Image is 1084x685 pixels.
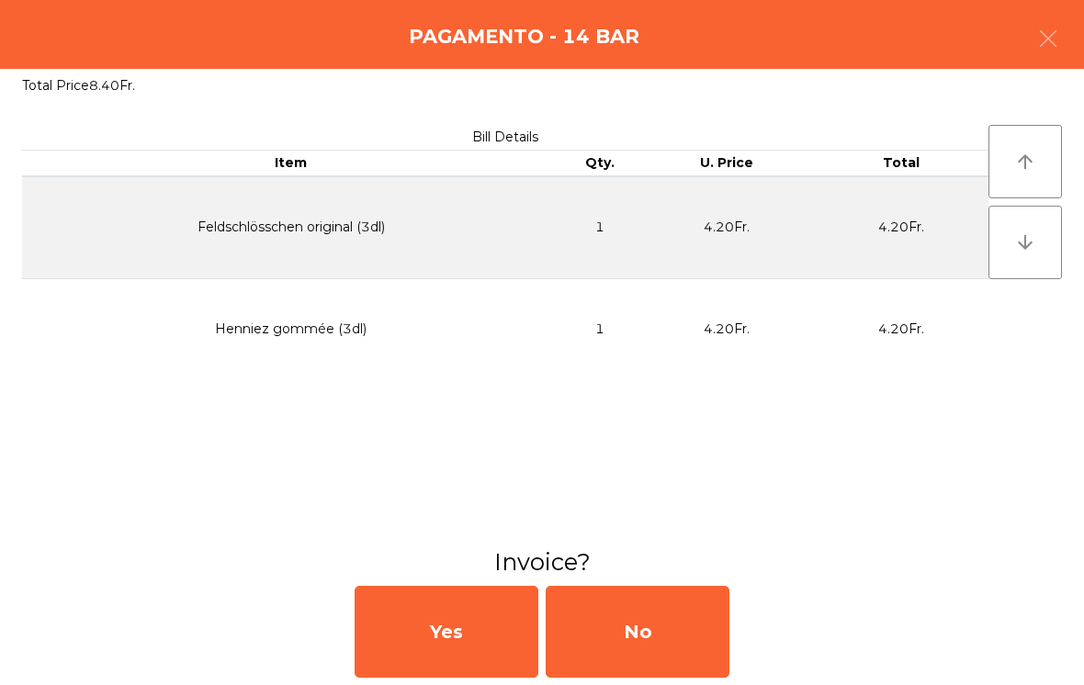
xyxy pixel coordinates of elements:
div: No [546,586,729,678]
td: Henniez gommée (3dl) [22,278,559,379]
button: arrow_downward [988,206,1062,279]
span: 8.40Fr. [89,77,135,94]
th: Item [22,151,559,176]
span: Total Price [22,77,89,94]
td: 4.20Fr. [639,278,814,379]
th: Total [814,151,988,176]
th: U. Price [639,151,814,176]
th: Qty. [559,151,639,176]
i: arrow_downward [1014,231,1036,253]
td: 1 [559,278,639,379]
td: 4.20Fr. [814,278,988,379]
td: 1 [559,176,639,279]
button: arrow_upward [988,125,1062,198]
i: arrow_upward [1014,151,1036,173]
td: Feldschlösschen original (3dl) [22,176,559,279]
span: Bill Details [472,129,538,145]
h4: Pagamento - 14 BAR [409,23,639,51]
td: 4.20Fr. [639,176,814,279]
div: Yes [355,586,538,678]
h3: Invoice? [14,545,1070,578]
td: 4.20Fr. [814,176,988,279]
